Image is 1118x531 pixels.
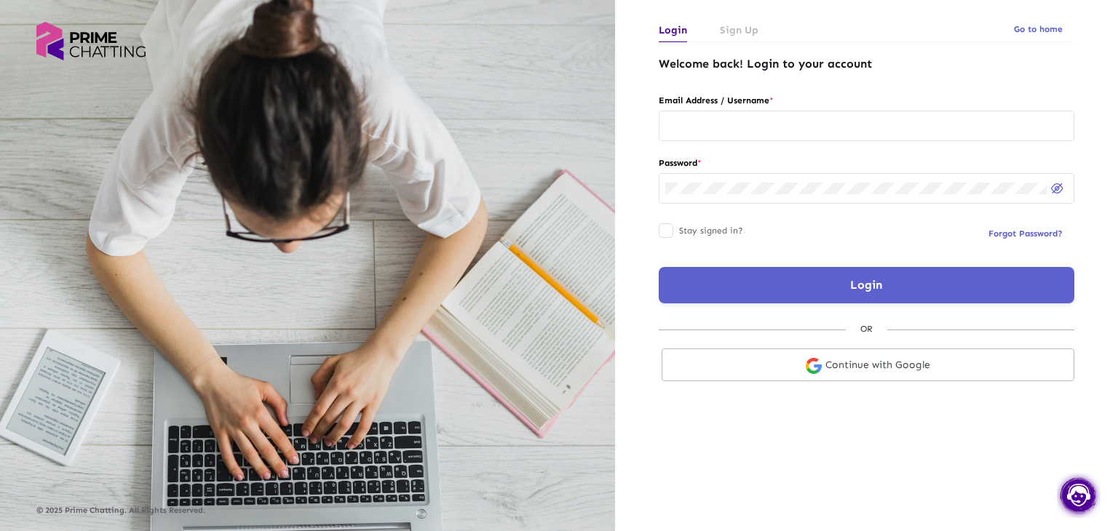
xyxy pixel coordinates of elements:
[1057,473,1101,518] img: chat.png
[659,18,687,42] a: Login
[679,222,743,239] span: Stay signed in?
[659,92,1074,108] label: Email Address / Username
[659,57,1074,71] h4: Welcome back! Login to your account
[1051,183,1063,193] img: eye-off.svg
[36,22,146,60] img: logo
[850,278,882,292] span: Login
[977,220,1074,247] button: Forgot Password?
[662,348,1074,381] a: Continue with Google
[659,267,1074,303] button: Login
[659,155,1074,171] label: Password
[1002,16,1074,42] button: Go to home
[806,358,822,374] img: google-login.svg
[988,228,1063,239] span: Forgot Password?
[1047,177,1068,198] button: Hide password
[36,506,579,515] p: © 2025 Prime Chatting. All Rights Reserved.
[720,18,758,42] a: Sign Up
[1014,24,1063,34] span: Go to home
[846,321,887,337] div: OR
